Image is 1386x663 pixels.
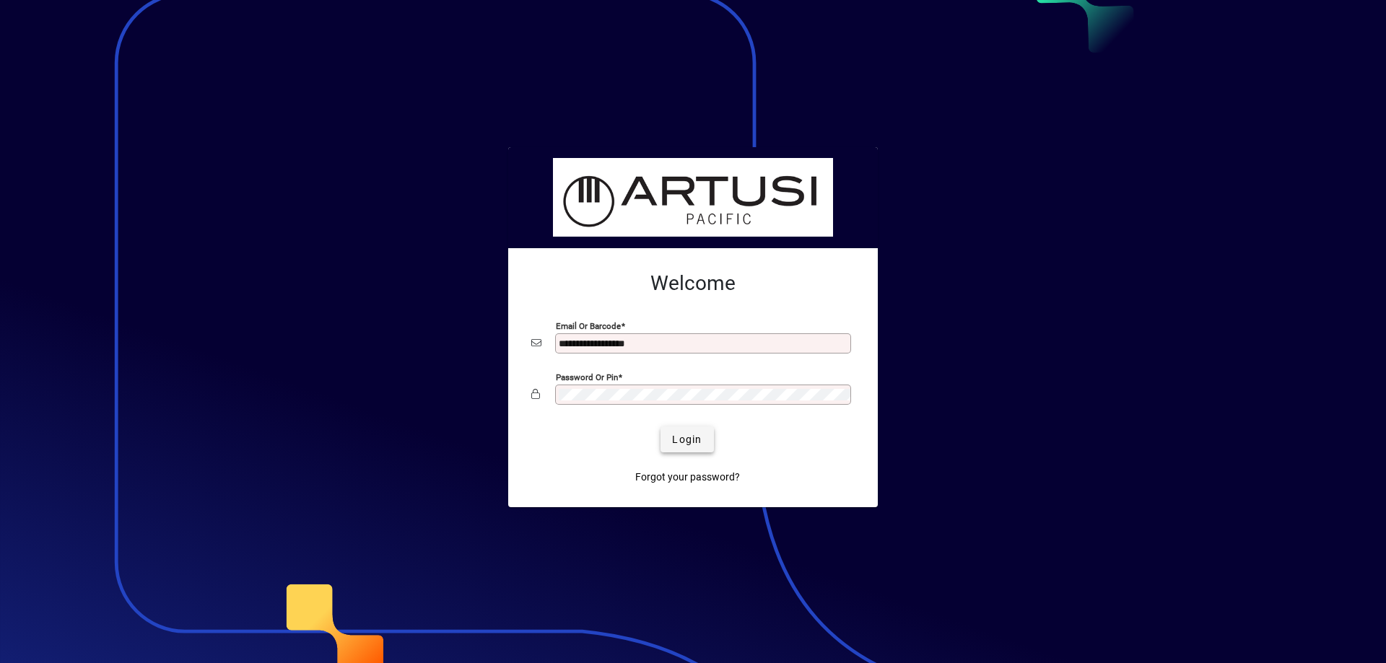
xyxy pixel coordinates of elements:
span: Login [672,432,702,447]
a: Forgot your password? [629,464,746,490]
mat-label: Password or Pin [556,372,618,382]
button: Login [661,426,713,452]
span: Forgot your password? [635,470,740,485]
h2: Welcome [531,271,855,296]
mat-label: Email or Barcode [556,321,621,331]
